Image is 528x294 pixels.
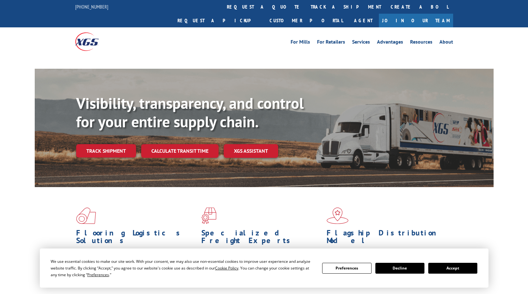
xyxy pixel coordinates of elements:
[428,263,477,274] button: Accept
[40,248,488,288] div: Cookie Consent Prompt
[201,248,322,276] p: From overlength loads to delicate cargo, our experienced staff knows the best way to move your fr...
[322,263,371,274] button: Preferences
[76,207,96,224] img: xgs-icon-total-supply-chain-intelligence-red
[76,248,196,270] span: As an industry carrier of choice, XGS has brought innovation and dedication to flooring logistics...
[87,272,109,277] span: Preferences
[327,207,349,224] img: xgs-icon-flagship-distribution-model-red
[410,39,432,46] a: Resources
[348,14,379,27] a: Agent
[76,93,304,131] b: Visibility, transparency, and control for your entire supply chain.
[76,144,136,157] a: Track shipment
[317,39,345,46] a: For Retailers
[379,14,453,27] a: Join Our Team
[224,144,278,158] a: XGS ASSISTANT
[375,263,424,274] button: Decline
[291,39,310,46] a: For Mills
[201,229,322,248] h1: Specialized Freight Experts
[76,229,197,248] h1: Flooring Logistics Solutions
[51,258,315,278] div: We use essential cookies to make our site work. With your consent, we may also use non-essential ...
[215,265,238,271] span: Cookie Policy
[439,39,453,46] a: About
[377,39,403,46] a: Advantages
[265,14,348,27] a: Customer Portal
[352,39,370,46] a: Services
[327,248,444,262] span: Our agile distribution network gives you nationwide inventory management on demand.
[75,3,108,10] a: [PHONE_NUMBER]
[141,144,219,158] a: Calculate transit time
[173,14,265,27] a: Request a pickup
[201,207,216,224] img: xgs-icon-focused-on-flooring-red
[327,229,447,248] h1: Flagship Distribution Model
